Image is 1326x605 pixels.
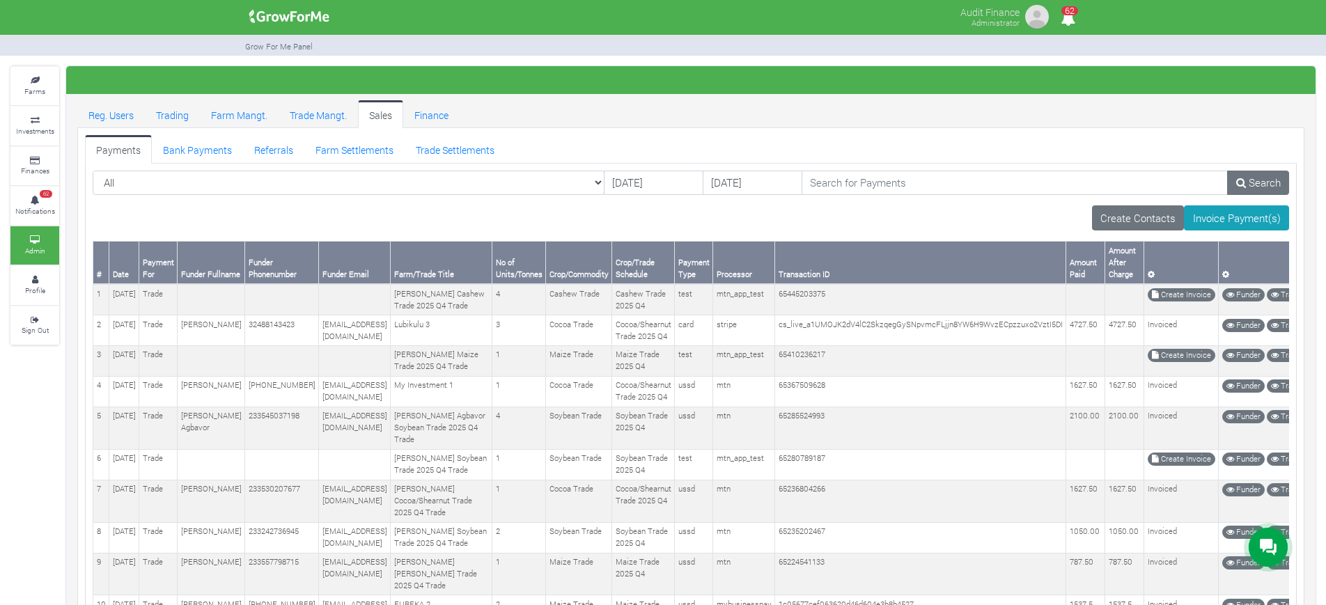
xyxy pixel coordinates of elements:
[245,553,319,595] td: 233557798715
[492,376,546,407] td: 1
[145,100,200,128] a: Trading
[1023,3,1051,31] img: growforme image
[1144,376,1219,407] td: Invoiced
[1061,6,1078,15] span: 62
[1222,410,1265,423] a: Funder
[713,345,775,376] td: mtn_app_test
[612,376,675,407] td: Cocoa/Shearnut Trade 2025 Q4
[391,345,492,376] td: [PERSON_NAME] Maize Trade 2025 Q4 Trade
[319,480,391,522] td: [EMAIL_ADDRESS][DOMAIN_NAME]
[139,315,178,346] td: Trade
[492,407,546,449] td: 4
[713,480,775,522] td: mtn
[1222,379,1265,393] a: Funder
[139,553,178,595] td: Trade
[109,376,139,407] td: [DATE]
[319,553,391,595] td: [EMAIL_ADDRESS][DOMAIN_NAME]
[775,553,1066,595] td: 65224541133
[178,553,245,595] td: [PERSON_NAME]
[675,242,713,284] th: Payment Type
[713,522,775,553] td: mtn
[546,407,612,449] td: Soybean Trade
[245,376,319,407] td: [PHONE_NUMBER]
[22,325,49,335] small: Sign Out
[245,41,313,52] small: Grow For Me Panel
[1267,410,1305,423] a: Trade
[546,480,612,522] td: Cocoa Trade
[109,522,139,553] td: [DATE]
[972,17,1020,28] small: Administrator
[391,449,492,480] td: [PERSON_NAME] Soybean Trade 2025 Q4 Trade
[40,190,52,198] span: 62
[139,345,178,376] td: Trade
[109,407,139,449] td: [DATE]
[279,100,358,128] a: Trade Mangt.
[139,376,178,407] td: Trade
[775,522,1066,553] td: 65235202467
[1066,315,1105,346] td: 4727.50
[546,376,612,407] td: Cocoa Trade
[178,376,245,407] td: [PERSON_NAME]
[1222,288,1265,301] a: Funder
[109,284,139,315] td: [DATE]
[391,480,492,522] td: [PERSON_NAME] Cocoa/Shearnut Trade 2025 Q4 Trade
[775,345,1066,376] td: 65410236217
[358,100,403,128] a: Sales
[1144,553,1219,595] td: Invoiced
[612,522,675,553] td: Soybean Trade 2025 Q4
[492,480,546,522] td: 1
[139,449,178,480] td: Trade
[546,284,612,315] td: Cashew Trade
[109,449,139,480] td: [DATE]
[713,553,775,595] td: mtn
[93,480,109,522] td: 7
[1222,453,1265,466] a: Funder
[546,345,612,376] td: Maize Trade
[546,242,612,284] th: Crop/Commodity
[492,345,546,376] td: 1
[675,480,713,522] td: ussd
[10,226,59,265] a: Admin
[178,522,245,553] td: [PERSON_NAME]
[612,284,675,315] td: Cashew Trade 2025 Q4
[612,345,675,376] td: Maize Trade 2025 Q4
[16,126,54,136] small: Investments
[405,135,506,163] a: Trade Settlements
[492,553,546,595] td: 1
[492,522,546,553] td: 2
[93,315,109,346] td: 2
[546,553,612,595] td: Maize Trade
[1227,171,1289,196] a: Search
[775,407,1066,449] td: 65285524993
[546,449,612,480] td: Soybean Trade
[675,284,713,315] td: test
[200,100,279,128] a: Farm Mangt.
[775,376,1066,407] td: 65367509628
[77,100,145,128] a: Reg. Users
[25,246,45,256] small: Admin
[775,315,1066,346] td: cs_live_a1UMOJK2dV4lC2SkzqegGySNpvmcFLjjn8YW6H9WvzECpzzuxo2VztI5DI
[109,480,139,522] td: [DATE]
[612,449,675,480] td: Soybean Trade 2025 Q4
[244,3,334,31] img: growforme image
[93,345,109,376] td: 3
[15,206,55,216] small: Notifications
[1105,407,1144,449] td: 2100.00
[245,407,319,449] td: 233545037198
[178,315,245,346] td: [PERSON_NAME]
[109,345,139,376] td: [DATE]
[178,242,245,284] th: Funder Fullname
[139,407,178,449] td: Trade
[391,407,492,449] td: [PERSON_NAME] Agbavor Soybean Trade 2025 Q4 Trade
[304,135,405,163] a: Farm Settlements
[775,449,1066,480] td: 65280789187
[391,376,492,407] td: My Investment 1
[1184,205,1289,230] a: Invoice Payment(s)
[713,449,775,480] td: mtn_app_test
[139,480,178,522] td: Trade
[775,284,1066,315] td: 65445203375
[675,345,713,376] td: test
[1148,288,1215,301] a: Create Invoice
[93,449,109,480] td: 6
[1144,480,1219,522] td: Invoiced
